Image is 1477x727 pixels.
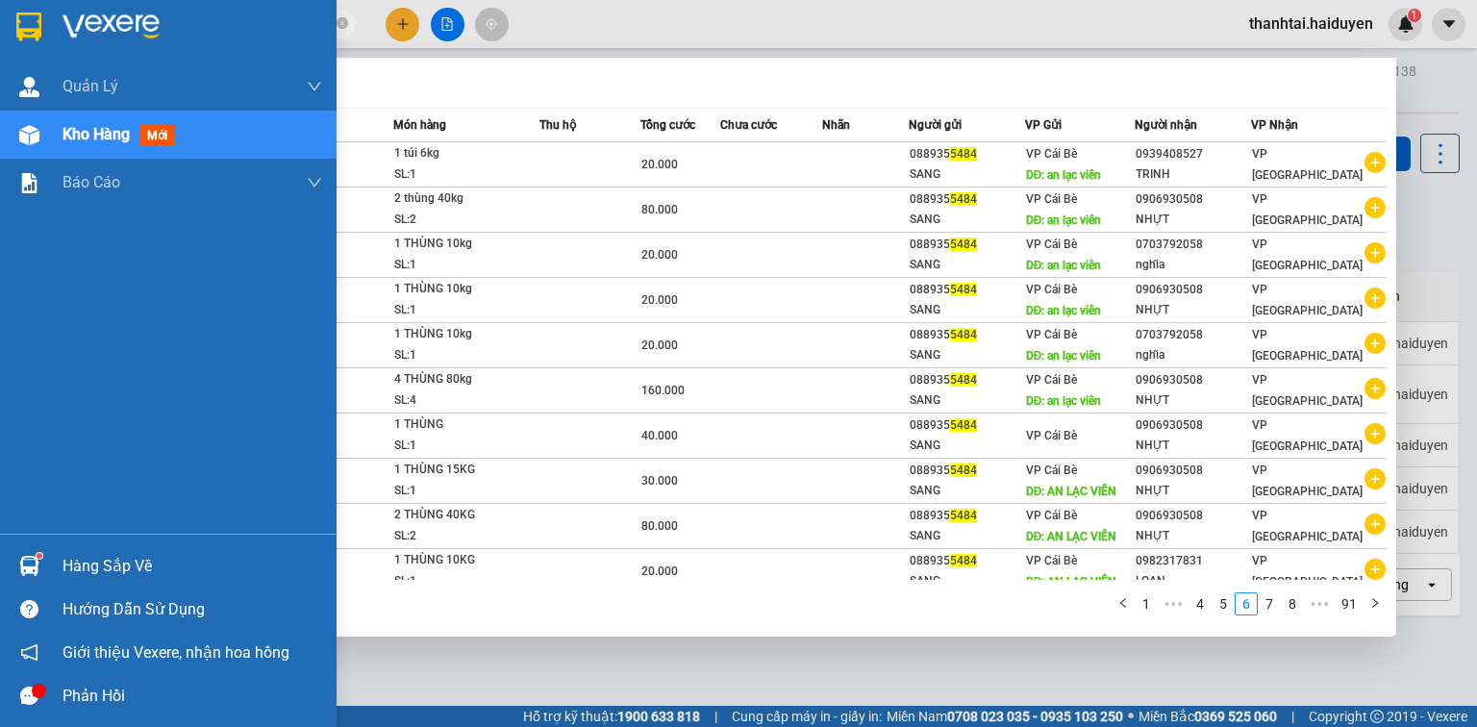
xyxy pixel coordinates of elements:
div: 4 THÙNG 80kg [394,369,538,390]
span: VP [GEOGRAPHIC_DATA] [1252,192,1363,227]
div: SL: 4 [394,390,538,412]
span: 20.000 [641,338,678,352]
div: SANG [910,436,1024,456]
span: Nhãn [822,118,850,132]
a: 8 [1282,593,1303,614]
img: warehouse-icon [19,77,39,97]
div: 1 THÙNG 10kg [394,279,538,300]
div: SANG [910,255,1024,275]
div: NHỰT [1136,526,1250,546]
span: DĐ: AN LẠC VIÊN [1026,485,1117,498]
span: VP [GEOGRAPHIC_DATA] [1252,418,1363,453]
span: 30.000 [641,474,678,488]
div: SL: 2 [394,210,538,231]
span: 20.000 [641,564,678,578]
div: nghĩa [1136,255,1250,275]
div: 0906930508 [1136,415,1250,436]
span: VP [GEOGRAPHIC_DATA] [1252,464,1363,498]
span: VP [GEOGRAPHIC_DATA] [1252,147,1363,182]
div: 088935 [910,506,1024,526]
a: 5 [1213,593,1234,614]
span: 5484 [950,373,977,387]
span: 160.000 [641,384,685,397]
div: NHỰT [1136,210,1250,230]
div: 0906930508 [1136,189,1250,210]
div: Hướng dẫn sử dụng [63,595,322,624]
div: nghĩa [1136,345,1250,365]
div: 088935 [910,189,1024,210]
button: right [1364,592,1387,615]
span: plus-circle [1364,152,1386,173]
div: 1 THÙNG 10kg [394,234,538,255]
span: plus-circle [1364,423,1386,444]
span: VP Cái Bè [1026,373,1077,387]
span: VP [GEOGRAPHIC_DATA] [1252,509,1363,543]
div: SL: 1 [394,436,538,457]
span: plus-circle [1364,514,1386,535]
span: Quản Lý [63,74,118,98]
span: 40.000 [641,429,678,442]
div: 088935 [910,325,1024,345]
div: NHỰT [1136,390,1250,411]
span: 5484 [950,554,977,567]
span: Người nhận [1135,118,1197,132]
span: DĐ: an lạc viên [1026,168,1102,182]
span: 5484 [950,147,977,161]
span: Thu hộ [539,118,576,132]
div: SANG [910,526,1024,546]
span: 80.000 [641,519,678,533]
div: SL: 1 [394,300,538,321]
span: plus-circle [1364,288,1386,309]
sup: 1 [37,553,42,559]
div: NHỰT [1136,481,1250,501]
div: SANG [910,300,1024,320]
span: Giới thiệu Vexere, nhận hoa hồng [63,640,289,664]
span: message [20,687,38,705]
span: VP [GEOGRAPHIC_DATA] [1252,238,1363,272]
span: VP [GEOGRAPHIC_DATA] [1252,373,1363,408]
div: SL: 1 [394,345,538,366]
span: plus-circle [1364,333,1386,354]
span: ••• [1304,592,1335,615]
div: 0906930508 [1136,280,1250,300]
div: LOAN [1136,571,1250,591]
span: Món hàng [393,118,446,132]
li: 5 [1212,592,1235,615]
div: SANG [910,164,1024,185]
span: DĐ: AN LẠC VIÊN [1026,530,1117,543]
span: 20.000 [641,158,678,171]
div: 0906930508 [1136,506,1250,526]
div: SANG [910,481,1024,501]
span: plus-circle [1364,468,1386,489]
span: Chưa cước [720,118,777,132]
img: warehouse-icon [19,556,39,576]
span: plus-circle [1364,197,1386,218]
span: ••• [1158,592,1189,615]
li: Next Page [1364,592,1387,615]
span: Báo cáo [63,170,120,194]
span: VP Cái Bè [1026,283,1077,296]
span: 20.000 [641,293,678,307]
span: VP Gửi [1025,118,1062,132]
li: 91 [1335,592,1364,615]
span: close-circle [337,17,348,29]
span: Tổng cước [640,118,695,132]
span: 5484 [950,238,977,251]
span: Người gửi [909,118,962,132]
span: 5484 [950,464,977,477]
div: 0982317831 [1136,551,1250,571]
a: 7 [1259,593,1280,614]
span: VP [GEOGRAPHIC_DATA] [1252,554,1363,589]
a: 1 [1136,593,1157,614]
span: mới [139,125,175,146]
div: SL: 1 [394,164,538,186]
span: 5484 [950,328,977,341]
div: 088935 [910,415,1024,436]
a: 4 [1189,593,1211,614]
div: 0906930508 [1136,461,1250,481]
span: plus-circle [1364,242,1386,263]
span: VP Cái Bè [1026,192,1077,206]
div: 088935 [910,551,1024,571]
span: 5484 [950,283,977,296]
span: VP Cái Bè [1026,238,1077,251]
